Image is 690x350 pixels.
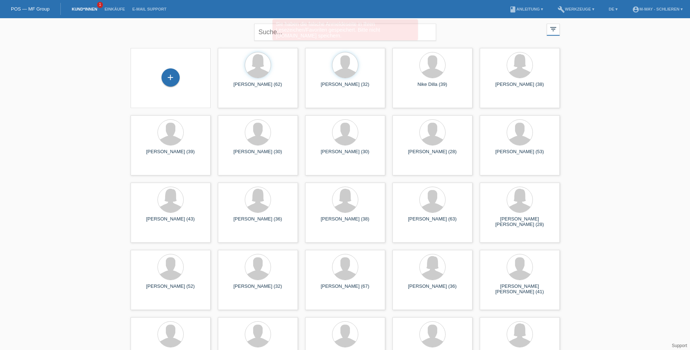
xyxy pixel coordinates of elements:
[398,149,467,160] div: [PERSON_NAME] (28)
[509,6,516,13] i: book
[272,19,418,40] div: Sie haben die falsche Anmeldeseite in Ihren Lesezeichen/Favoriten gespeichert. Bitte nicht [DOMAI...
[311,81,379,93] div: [PERSON_NAME] (32)
[605,7,621,11] a: DE ▾
[311,283,379,295] div: [PERSON_NAME] (67)
[224,81,292,93] div: [PERSON_NAME] (62)
[129,7,170,11] a: E-Mail Support
[11,6,49,12] a: POS — MF Group
[162,71,179,84] div: Kund*in hinzufügen
[554,7,598,11] a: buildWerkzeuge ▾
[486,216,554,228] div: [PERSON_NAME] [PERSON_NAME] (28)
[136,283,205,295] div: [PERSON_NAME] (52)
[486,81,554,93] div: [PERSON_NAME] (38)
[398,216,467,228] div: [PERSON_NAME] (63)
[224,283,292,295] div: [PERSON_NAME] (32)
[224,149,292,160] div: [PERSON_NAME] (30)
[136,149,205,160] div: [PERSON_NAME] (39)
[632,6,639,13] i: account_circle
[101,7,128,11] a: Einkäufe
[558,6,565,13] i: build
[97,2,103,8] span: 1
[398,81,467,93] div: Nike Dilla (39)
[398,283,467,295] div: [PERSON_NAME] (36)
[486,283,554,295] div: [PERSON_NAME] [PERSON_NAME] (41)
[311,216,379,228] div: [PERSON_NAME] (38)
[68,7,101,11] a: Kund*innen
[224,216,292,228] div: [PERSON_NAME] (36)
[506,7,547,11] a: bookAnleitung ▾
[672,343,687,348] a: Support
[311,149,379,160] div: [PERSON_NAME] (30)
[549,25,557,33] i: filter_list
[486,149,554,160] div: [PERSON_NAME] (53)
[136,216,205,228] div: [PERSON_NAME] (43)
[629,7,686,11] a: account_circlem-way - Schlieren ▾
